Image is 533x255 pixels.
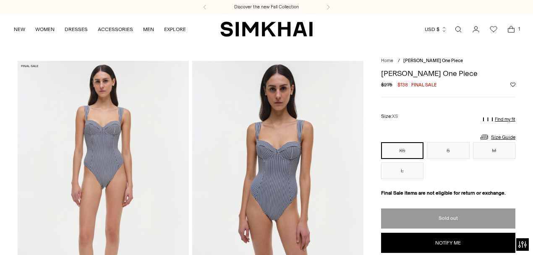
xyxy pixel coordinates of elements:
a: MEN [143,20,154,39]
a: Open cart modal [503,21,520,38]
button: S [427,142,469,159]
a: Wishlist [485,21,502,38]
h1: [PERSON_NAME] One Piece [381,70,515,77]
span: $138 [397,81,408,88]
a: Home [381,58,393,63]
a: NEW [14,20,25,39]
a: WOMEN [35,20,55,39]
button: XS [381,142,423,159]
s: $275 [381,81,392,88]
a: Open search modal [450,21,467,38]
button: Add to Wishlist [510,82,515,87]
a: Go to the account page [468,21,484,38]
a: SIMKHAI [220,21,313,37]
label: Size: [381,112,398,120]
a: EXPLORE [164,20,186,39]
a: Discover the new Fall Collection [234,4,299,10]
div: / [398,57,400,65]
button: M [473,142,515,159]
span: [PERSON_NAME] One Piece [403,58,463,63]
span: XS [392,114,398,119]
nav: breadcrumbs [381,57,515,65]
button: L [381,162,423,179]
button: USD $ [425,20,447,39]
a: DRESSES [65,20,88,39]
a: Size Guide [479,132,515,142]
button: Notify me [381,233,515,253]
strong: Final Sale items are not eligible for return or exchange. [381,190,506,196]
a: ACCESSORIES [98,20,133,39]
span: 1 [515,25,523,33]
